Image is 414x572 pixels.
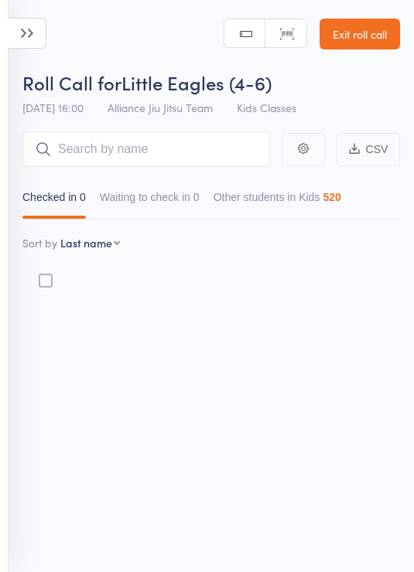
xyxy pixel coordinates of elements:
[100,183,200,219] button: Waiting to check in0
[323,191,340,203] div: 520
[193,191,200,203] div: 0
[337,133,400,166] button: CSV
[22,235,57,250] label: Sort by
[22,70,121,95] span: Roll Call for
[121,70,272,95] span: Little Eagles (4-6)
[320,19,400,49] a: Exit roll call
[60,235,112,250] div: Last name
[22,131,270,167] input: Search by name
[22,183,86,219] button: Checked in0
[22,100,84,115] span: [DATE] 16:00
[237,100,296,115] span: Kids Classes
[214,183,341,219] button: Other students in Kids520
[80,191,86,203] div: 0
[108,100,213,115] span: Alliance Jiu Jitsu Team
